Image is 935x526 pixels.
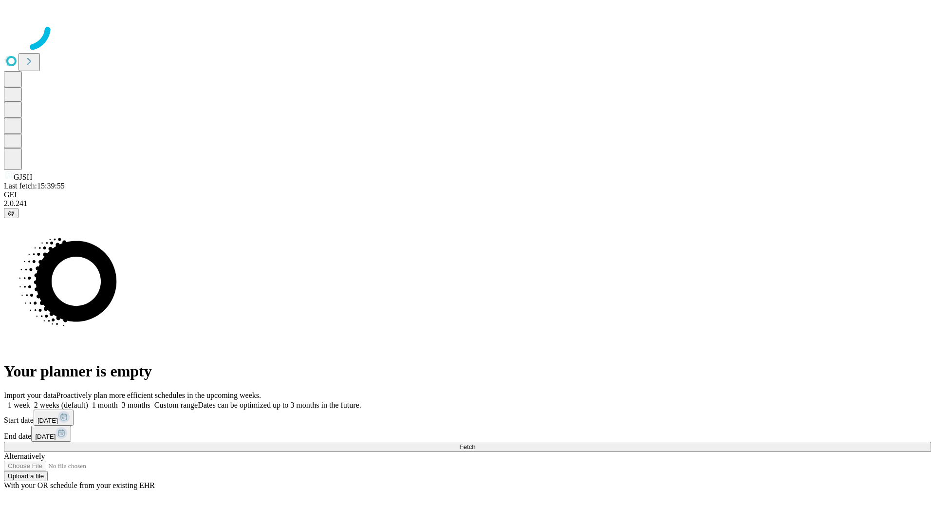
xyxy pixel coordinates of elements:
[8,401,30,409] span: 1 week
[4,481,155,489] span: With your OR schedule from your existing EHR
[14,173,32,181] span: GJSH
[198,401,361,409] span: Dates can be optimized up to 3 months in the future.
[34,410,74,426] button: [DATE]
[4,362,931,380] h1: Your planner is empty
[37,417,58,424] span: [DATE]
[4,471,48,481] button: Upload a file
[122,401,150,409] span: 3 months
[35,433,56,440] span: [DATE]
[56,391,261,399] span: Proactively plan more efficient schedules in the upcoming weeks.
[154,401,198,409] span: Custom range
[4,426,931,442] div: End date
[4,391,56,399] span: Import your data
[4,452,45,460] span: Alternatively
[92,401,118,409] span: 1 month
[34,401,88,409] span: 2 weeks (default)
[8,209,15,217] span: @
[4,190,931,199] div: GEI
[4,410,931,426] div: Start date
[459,443,475,451] span: Fetch
[4,199,931,208] div: 2.0.241
[31,426,71,442] button: [DATE]
[4,208,19,218] button: @
[4,442,931,452] button: Fetch
[4,182,65,190] span: Last fetch: 15:39:55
